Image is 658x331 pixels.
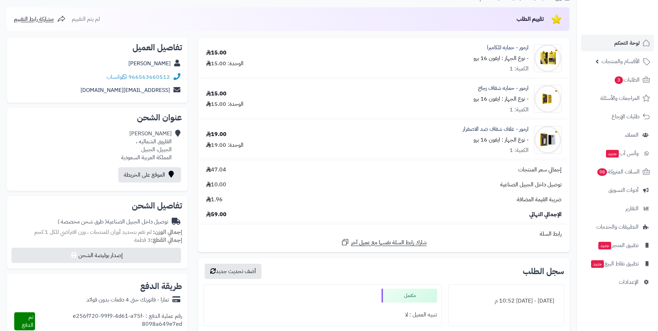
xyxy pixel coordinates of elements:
[625,130,639,140] span: العملاء
[12,43,182,52] h2: تفاصيل العميل
[596,222,639,232] span: التطبيقات والخدمات
[600,93,640,103] span: المراجعات والأسئلة
[206,49,227,57] div: 15.00
[128,73,170,81] a: 966563660512
[72,15,100,23] span: لم يتم التقييم
[510,146,529,154] div: الكمية: 1
[581,108,654,125] a: طلبات الإرجاع
[11,248,181,263] button: إصدار بوليصة الشحن
[534,44,561,72] img: 1732650746-Slide1-90x90.JPG
[581,163,654,180] a: السلات المتروكة98
[206,100,243,108] div: الوحدة: 15.00
[205,264,262,279] button: أضف تحديث جديد
[523,267,564,275] h3: سجل الطلب
[619,277,639,287] span: الإعدادات
[518,166,562,174] span: إجمالي سعر المنتجات
[510,65,529,73] div: الكمية: 1
[34,228,152,236] span: لم تقم بتحديد أوزان للمنتجات ، وزن افتراضي للكل 1 كجم
[153,228,182,236] strong: إجمالي الوزن:
[106,73,127,81] a: واتساب
[206,196,223,204] span: 1.96
[14,15,66,23] a: مشاركة رابط التقييم
[534,126,561,154] img: 1732650554-Slide3-90x90.JPG
[581,90,654,107] a: المراجعات والأسئلة
[206,60,243,68] div: الوحدة: 15.00
[487,44,529,52] a: ارمور - حمايه للكاميرا
[605,148,639,158] span: وآتس آب
[351,239,427,247] span: شارك رابط السلة نفسها مع عميل آخر
[614,38,640,48] span: لوحة التحكم
[581,274,654,290] a: الإعدادات
[12,202,182,210] h2: تفاصيل الشحن
[581,219,654,235] a: التطبيقات والخدمات
[473,54,529,62] small: - نوع الجهاز : ايفون 16 برو
[22,313,33,329] span: تم الدفع
[134,236,182,244] small: 3 قطعة
[118,167,181,183] a: الموقع على الخريطة
[473,136,529,144] small: - نوع الجهاز : ايفون 16 برو
[206,181,226,189] span: 10.00
[529,211,562,219] span: الإجمالي النهائي
[12,113,182,122] h2: عنوان الشحن
[208,308,437,322] div: تنبيه العميل : لا
[341,238,427,247] a: شارك رابط السلة نفسها مع عميل آخر
[473,95,529,103] small: - نوع الجهاز : ايفون 16 برو
[614,75,640,85] span: الطلبات
[463,125,529,133] a: ارمور - غلاف شفاف ضد الاصفرار
[597,167,640,177] span: السلات المتروكة
[601,57,640,66] span: الأقسام والمنتجات
[517,196,562,204] span: ضريبة القيمة المضافة
[58,218,107,226] span: ( طرق شحن مخصصة )
[206,166,226,174] span: 47.04
[598,240,639,250] span: تطبيق المتجر
[151,236,182,244] strong: إجمالي القطع:
[516,15,544,23] span: تقييم الطلب
[581,35,654,51] a: لوحة التحكم
[140,282,182,290] h2: طريقة الدفع
[534,85,561,113] img: 1732650657-Slide2-90x90.JPG
[598,242,611,249] span: جديد
[500,181,562,189] span: توصيل داخل الجبيل الصناعية
[206,130,227,138] div: 19.00
[453,294,559,308] div: [DATE] - [DATE] 10:52 م
[14,15,54,23] span: مشاركة رابط التقييم
[606,150,619,158] span: جديد
[128,59,171,68] a: [PERSON_NAME]
[201,230,567,238] div: رابط السلة
[612,112,640,121] span: طلبات الإرجاع
[581,71,654,88] a: الطلبات3
[581,182,654,198] a: أدوات التسويق
[478,84,529,92] a: ارمور - حمايه شفاف زجاج
[510,106,529,114] div: الكمية: 1
[382,289,437,303] div: مكتمل
[615,76,623,84] span: 3
[206,141,243,149] div: الوحدة: 19.00
[80,86,170,94] a: [EMAIL_ADDRESS][DOMAIN_NAME]
[581,237,654,254] a: تطبيق المتجرجديد
[35,312,182,330] div: رقم عملية الدفع : e256f720-99f9-4d61-a75f-8098a649e7ed
[206,211,227,219] span: 59.00
[590,259,639,269] span: تطبيق نقاط البيع
[86,296,169,304] div: تمارا - فاتورتك حتى 4 دفعات بدون فوائد
[581,127,654,143] a: العملاء
[121,130,172,161] div: [PERSON_NAME] الفاروق الشماليه ، الجبيل، الجبيل المملكة العربية السعودية
[625,204,639,213] span: التقارير
[608,185,639,195] span: أدوات التسويق
[591,260,604,268] span: جديد
[581,145,654,162] a: وآتس آبجديد
[611,5,651,20] img: logo-2.png
[58,218,168,226] div: توصيل داخل الجبيل الصناعية
[581,200,654,217] a: التقارير
[597,168,607,176] span: 98
[206,90,227,98] div: 15.00
[581,255,654,272] a: تطبيق نقاط البيعجديد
